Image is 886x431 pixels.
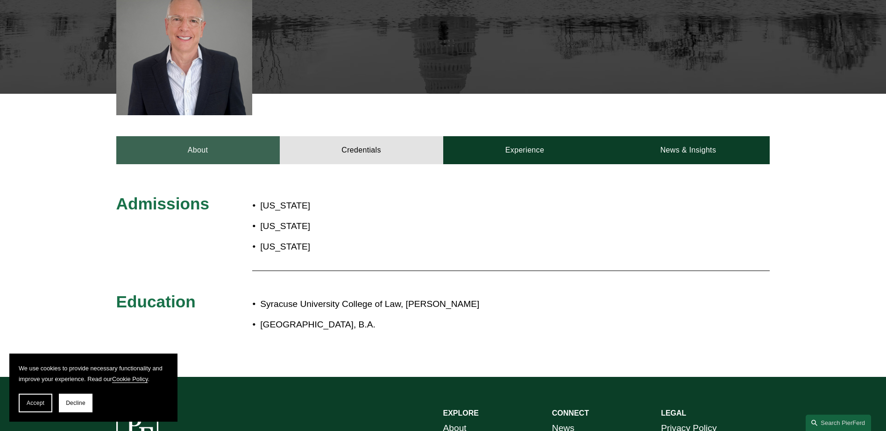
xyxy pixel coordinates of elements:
a: Cookie Policy [112,375,148,382]
p: [US_STATE] [260,239,497,255]
strong: CONNECT [552,409,589,417]
a: News & Insights [606,136,770,164]
a: Credentials [280,136,443,164]
span: Accept [27,400,44,406]
p: [GEOGRAPHIC_DATA], B.A. [260,317,688,333]
p: Syracuse University College of Law, [PERSON_NAME] [260,296,688,313]
section: Cookie banner [9,354,177,422]
button: Accept [19,394,52,412]
button: Decline [59,394,92,412]
strong: EXPLORE [443,409,479,417]
p: [US_STATE] [260,198,497,214]
span: Admissions [116,195,209,213]
p: We use cookies to provide necessary functionality and improve your experience. Read our . [19,363,168,384]
p: [US_STATE] [260,218,497,235]
a: About [116,136,280,164]
span: Education [116,292,196,311]
span: Decline [66,400,85,406]
strong: LEGAL [661,409,686,417]
a: Search this site [806,415,871,431]
a: Experience [443,136,607,164]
